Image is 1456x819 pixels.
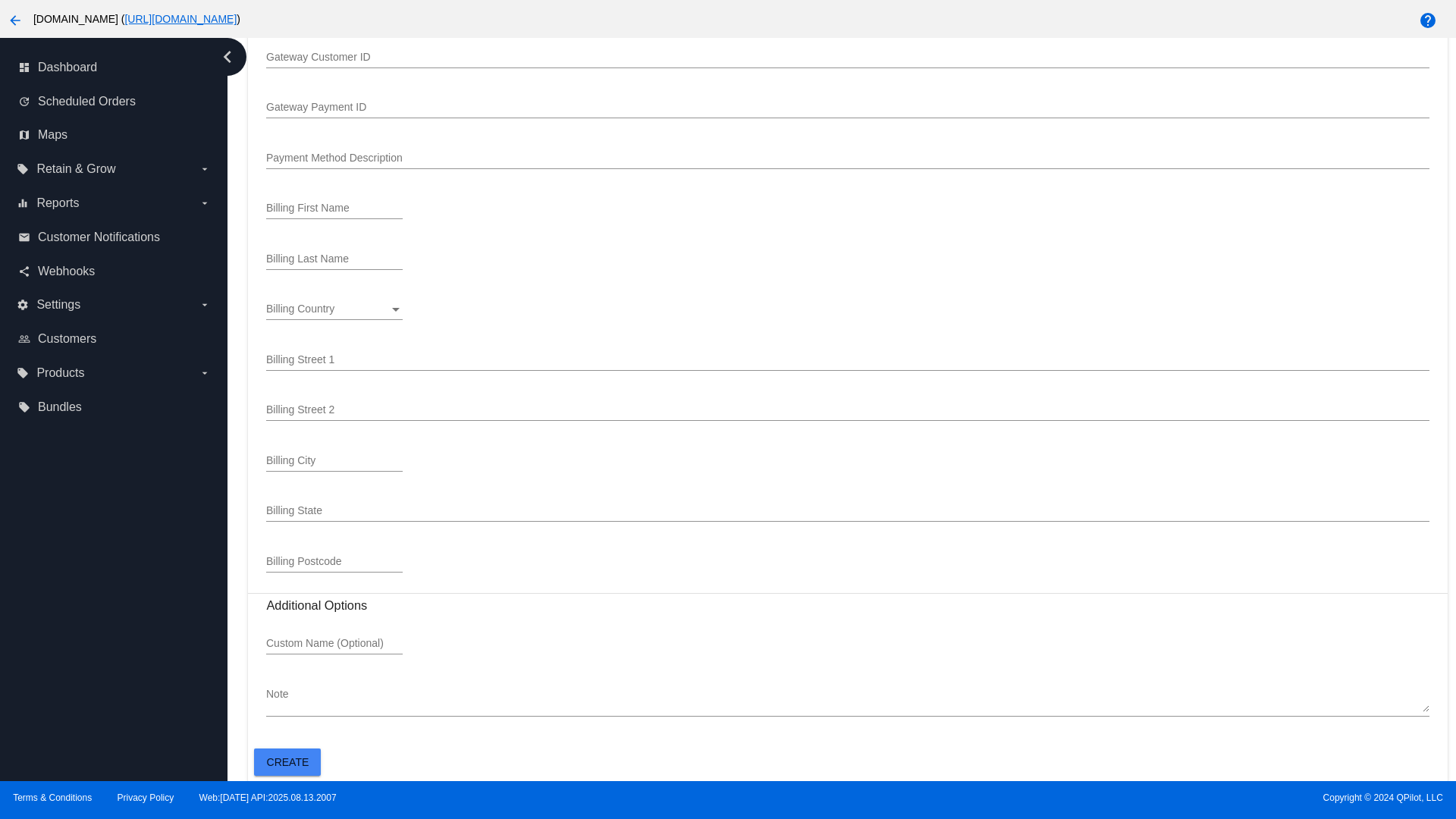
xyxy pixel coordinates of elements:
[266,152,1429,165] input: Payment Method Description
[38,265,95,278] span: Webhooks
[38,128,67,142] span: Maps
[18,123,211,147] a: map Maps
[266,505,1429,517] input: Billing State
[36,162,115,176] span: Retain & Grow
[741,792,1443,803] span: Copyright © 2024 QPilot, LLC
[18,395,211,419] a: local_offer Bundles
[17,367,29,379] i: local_offer
[199,367,211,379] i: arrow_drop_down
[17,197,29,209] i: equalizer
[18,265,30,278] i: share
[215,45,240,69] i: chevron_left
[266,354,1429,366] input: Billing Street 1
[38,61,97,74] span: Dashboard
[17,163,29,175] i: local_offer
[38,95,136,108] span: Scheduled Orders
[17,299,29,311] i: settings
[266,455,403,467] input: Billing City
[18,89,211,114] a: update Scheduled Orders
[266,303,334,315] span: Billing Country
[18,61,30,74] i: dashboard
[18,96,30,108] i: update
[36,366,84,380] span: Products
[18,55,211,80] a: dashboard Dashboard
[118,792,174,803] a: Privacy Policy
[18,259,211,284] a: share Webhooks
[18,129,30,141] i: map
[36,196,79,210] span: Reports
[266,52,1429,64] input: Gateway Customer ID
[199,163,211,175] i: arrow_drop_down
[199,299,211,311] i: arrow_drop_down
[266,638,403,650] input: Custom Name (Optional)
[266,598,1429,613] h3: Additional Options
[266,102,1429,114] input: Gateway Payment ID
[266,253,403,265] input: Billing Last Name
[124,13,237,25] a: [URL][DOMAIN_NAME]
[254,748,321,776] button: Create
[266,404,1429,416] input: Billing Street 2
[36,298,80,312] span: Settings
[38,332,96,346] span: Customers
[266,556,403,568] input: Billing Postcode
[1419,11,1437,30] mat-icon: help
[6,11,24,30] mat-icon: arrow_back
[18,231,30,243] i: email
[38,231,160,244] span: Customer Notifications
[13,792,92,803] a: Terms & Conditions
[38,400,82,414] span: Bundles
[18,401,30,413] i: local_offer
[266,303,403,315] mat-select: Billing Country
[267,756,309,768] span: Create
[33,13,240,25] span: [DOMAIN_NAME] ( )
[18,225,211,249] a: email Customer Notifications
[199,197,211,209] i: arrow_drop_down
[266,202,403,215] input: Billing First Name
[18,333,30,345] i: people_outline
[199,792,337,803] a: Web:[DATE] API:2025.08.13.2007
[18,327,211,351] a: people_outline Customers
